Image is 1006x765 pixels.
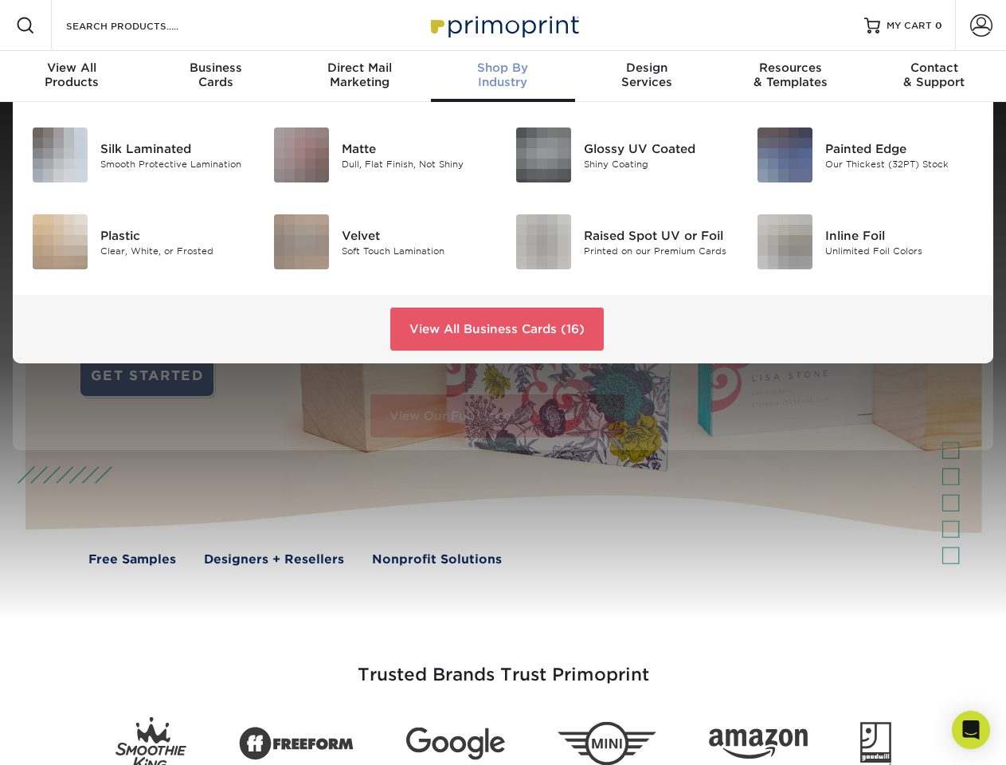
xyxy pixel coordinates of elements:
[718,61,862,75] span: Resources
[575,51,718,102] a: DesignServices
[406,728,505,760] img: Google
[860,722,891,765] img: Goodwill
[575,61,718,89] div: Services
[143,51,287,102] a: BusinessCards
[935,20,942,31] span: 0
[952,711,990,749] div: Open Intercom Messenger
[143,61,287,75] span: Business
[424,8,583,42] img: Primoprint
[390,308,604,351] a: View All Business Cards (16)
[718,61,862,89] div: & Templates
[431,61,574,75] span: Shop By
[709,729,808,759] img: Amazon
[65,16,220,35] input: SEARCH PRODUCTS.....
[431,51,574,102] a: Shop ByIndustry
[575,61,718,75] span: Design
[887,19,932,33] span: MY CART
[370,394,624,437] a: View Our Full List of Products (28)
[288,61,431,89] div: Marketing
[718,51,862,102] a: Resources& Templates
[37,626,969,704] h3: Trusted Brands Trust Primoprint
[288,51,431,102] a: Direct MailMarketing
[288,61,431,75] span: Direct Mail
[431,61,574,89] div: Industry
[143,61,287,89] div: Cards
